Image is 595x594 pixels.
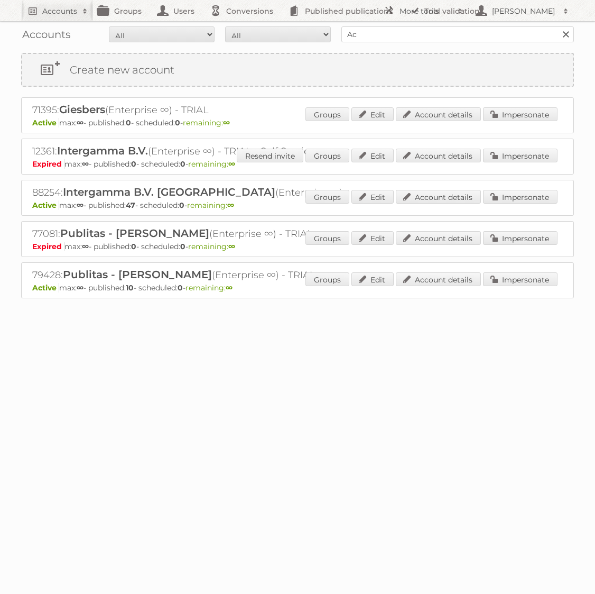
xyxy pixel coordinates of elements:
[32,242,64,251] span: Expired
[63,186,275,198] span: Intergamma B.V. [GEOGRAPHIC_DATA]
[185,283,233,293] span: remaining:
[32,227,402,241] h2: 77081: (Enterprise ∞) - TRIAL
[483,149,557,162] a: Impersonate
[305,231,349,245] a: Groups
[226,283,233,293] strong: ∞
[223,118,230,127] strong: ∞
[42,6,77,16] h2: Accounts
[188,242,235,251] span: remaining:
[396,272,481,286] a: Account details
[228,159,235,169] strong: ∞
[483,272,557,286] a: Impersonate
[351,149,394,162] a: Edit
[305,190,349,204] a: Groups
[32,200,563,210] p: max: - published: - scheduled: -
[32,242,563,251] p: max: - published: - scheduled: -
[183,118,230,127] span: remaining:
[60,227,209,240] span: Publitas - [PERSON_NAME]
[57,144,148,157] span: Intergamma B.V.
[126,118,131,127] strong: 0
[32,118,563,127] p: max: - published: - scheduled: -
[489,6,558,16] h2: [PERSON_NAME]
[77,118,83,127] strong: ∞
[351,272,394,286] a: Edit
[63,268,212,281] span: Publitas - [PERSON_NAME]
[180,242,185,251] strong: 0
[180,159,185,169] strong: 0
[228,242,235,251] strong: ∞
[32,200,59,210] span: Active
[483,190,557,204] a: Impersonate
[483,231,557,245] a: Impersonate
[131,242,136,251] strong: 0
[237,149,303,162] a: Resend invite
[32,103,402,117] h2: 71395: (Enterprise ∞) - TRIAL
[351,107,394,121] a: Edit
[396,231,481,245] a: Account details
[32,186,402,199] h2: 88254: (Enterprise ∞)
[32,159,64,169] span: Expired
[175,118,180,127] strong: 0
[396,107,481,121] a: Account details
[187,200,234,210] span: remaining:
[32,268,402,282] h2: 79428: (Enterprise ∞) - TRIAL
[227,200,234,210] strong: ∞
[82,242,89,251] strong: ∞
[305,149,349,162] a: Groups
[188,159,235,169] span: remaining:
[131,159,136,169] strong: 0
[305,272,349,286] a: Groups
[351,190,394,204] a: Edit
[82,159,89,169] strong: ∞
[32,144,402,158] h2: 12361: (Enterprise ∞) - TRIAL - Self Service
[22,54,573,86] a: Create new account
[126,283,134,293] strong: 10
[179,200,184,210] strong: 0
[32,283,563,293] p: max: - published: - scheduled: -
[32,283,59,293] span: Active
[32,159,563,169] p: max: - published: - scheduled: -
[483,107,557,121] a: Impersonate
[305,107,349,121] a: Groups
[77,200,83,210] strong: ∞
[59,103,105,116] span: Giesbers
[396,190,481,204] a: Account details
[178,283,183,293] strong: 0
[126,200,135,210] strong: 47
[32,118,59,127] span: Active
[399,6,452,16] h2: More tools
[351,231,394,245] a: Edit
[77,283,83,293] strong: ∞
[396,149,481,162] a: Account details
